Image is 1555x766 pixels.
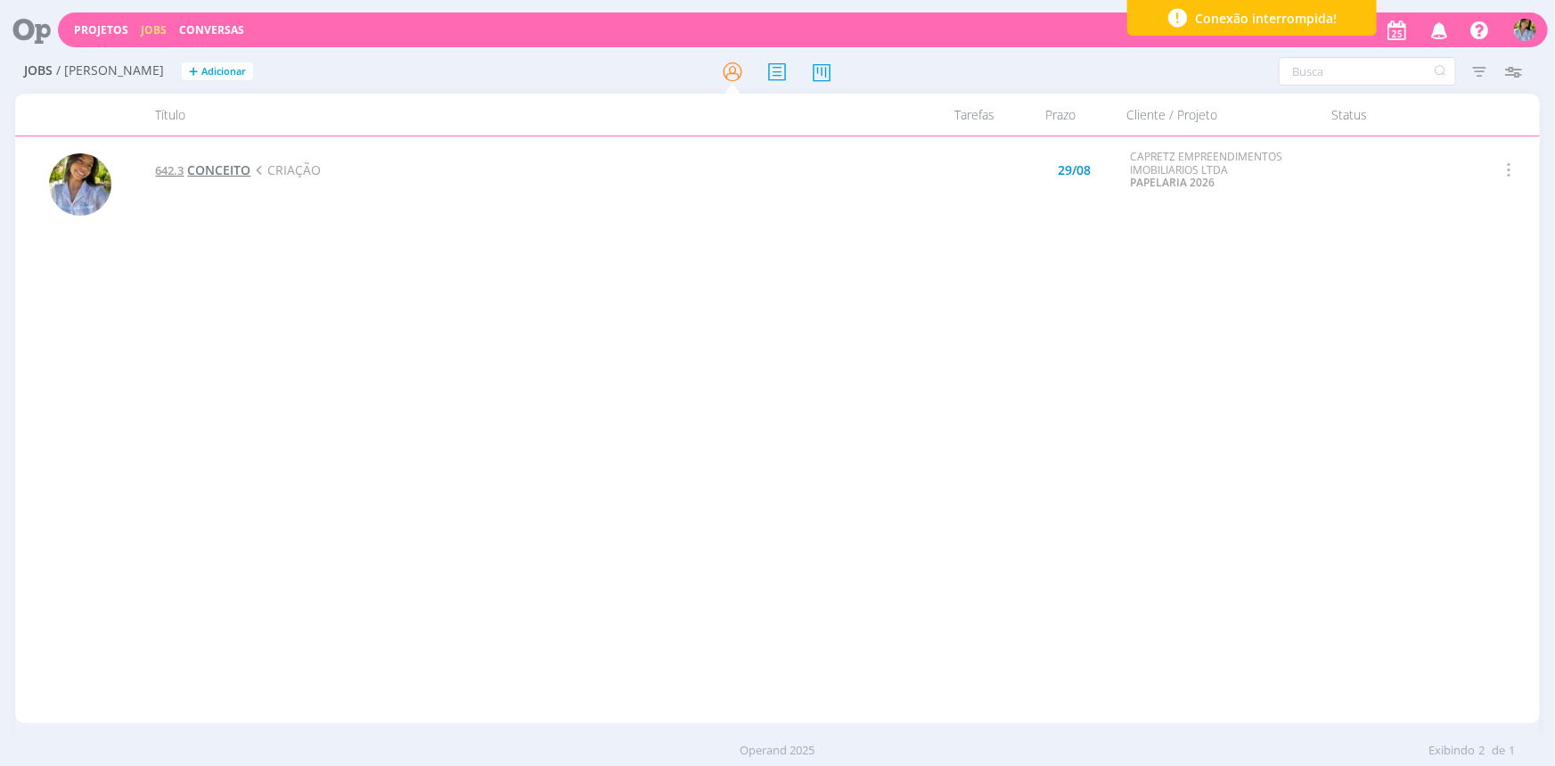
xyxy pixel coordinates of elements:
[1514,19,1536,41] img: A
[1196,9,1338,28] span: Conexão interrompida!
[189,62,198,81] span: +
[1130,151,1314,189] div: CAPRETZ EMPREENDIMENTOS IMOBILIARIOS LTDA
[1492,742,1505,760] span: de
[201,66,246,78] span: Adicionar
[899,94,1006,136] div: Tarefas
[49,153,111,216] img: A
[155,161,250,178] a: 642.3CONCEITO
[1478,742,1485,760] span: 2
[74,22,128,37] a: Projetos
[1509,742,1515,760] span: 1
[182,62,253,81] button: +Adicionar
[1513,14,1537,45] button: A
[1117,94,1322,136] div: Cliente / Projeto
[250,161,320,178] span: CRIAÇÃO
[1322,94,1473,136] div: Status
[56,63,164,78] span: / [PERSON_NAME]
[1428,742,1475,760] span: Exibindo
[144,94,898,136] div: Título
[1058,164,1091,177] div: 29/08
[1130,175,1215,190] a: PAPELARIA 2026
[174,23,250,37] button: Conversas
[179,22,244,37] a: Conversas
[24,63,53,78] span: Jobs
[1006,94,1117,136] div: Prazo
[187,161,250,178] span: CONCEITO
[155,162,184,178] span: 642.3
[1279,57,1456,86] input: Busca
[141,22,167,37] a: Jobs
[135,23,172,37] button: Jobs
[69,23,134,37] button: Projetos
